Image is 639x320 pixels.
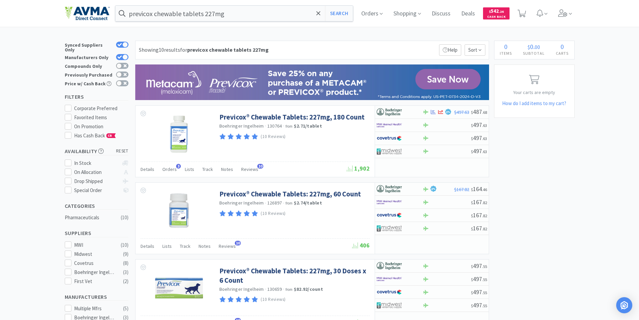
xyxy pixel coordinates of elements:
a: Previcox® Chewable Tablets: 227mg, 60 Count [219,189,361,198]
span: 130764 [267,123,282,129]
img: 730db3968b864e76bcafd0174db25112_22.png [377,261,402,271]
span: % [433,187,435,190]
div: In Stock [74,159,119,167]
span: $ [471,123,473,128]
span: 167 [471,224,487,232]
span: . 55 [482,290,487,295]
span: $ [471,277,473,282]
span: · [265,123,266,129]
span: Track [180,243,191,249]
img: f6b2451649754179b5b4e0c70c3f7cb0_2.png [377,120,402,130]
span: $ [489,9,491,14]
span: 0 [561,42,564,51]
span: Lists [162,243,172,249]
span: $ [471,303,473,308]
span: $ [471,213,473,218]
span: 2 [431,187,435,191]
h5: Manufacturers [65,293,128,301]
span: · [283,123,284,129]
span: reset [116,148,128,155]
span: . 63 [482,149,487,154]
div: Open Intercom Messenger [616,297,632,313]
span: 1,902 [347,165,370,172]
span: Cash Back [487,15,505,19]
span: 497 [471,275,487,283]
div: Special Order [74,186,119,194]
span: 497 [471,288,487,296]
div: Manufacturers Only [65,54,113,60]
span: · [265,200,266,206]
div: ( 10 ) [121,214,128,222]
span: Orders [162,166,177,172]
button: Search [325,6,353,21]
div: Compounds Only [65,63,113,68]
div: Corporate Preferred [74,104,128,112]
span: 3 [176,164,181,169]
h4: Items [494,50,518,56]
div: Drop Shipped [74,177,119,185]
div: . [518,43,550,50]
span: Details [141,243,154,249]
span: Has Cash Back [74,132,116,139]
img: 730db3968b864e76bcafd0174db25112_22.png [377,107,402,117]
span: 00 [535,44,540,50]
span: 167 [471,211,487,219]
p: (10 Reviews) [261,210,286,217]
span: . 63 [482,123,487,128]
span: Reviews [219,243,236,249]
a: Previcox® Chewable Tablets: 227mg, 30 Doses x 6 Count [219,266,368,285]
img: 77fca1acd8b6420a9015268ca798ef17_1.png [377,287,402,297]
div: Boehringer Ingelheim [74,268,116,276]
span: . 26 [499,9,504,14]
h4: Subtotal [518,50,550,56]
img: 77fca1acd8b6420a9015268ca798ef17_1.png [377,133,402,143]
img: f6b2451649754179b5b4e0c70c3f7cb0_2.png [377,197,402,207]
span: . 82 [482,226,487,231]
div: ( 9 ) [123,250,128,258]
span: 497 [471,301,487,309]
span: . 82 [482,213,487,218]
span: $ [471,149,473,154]
span: Lists [185,166,194,172]
strong: previcox chewable tablets 227mg [187,46,269,53]
img: f6b2451649754179b5b4e0c70c3f7cb0_2.png [377,274,402,284]
span: . 55 [482,264,487,269]
span: from [285,124,293,129]
p: Your carts are empty [494,89,574,96]
h4: Carts [550,50,574,56]
a: Boehringer Ingelheim [219,286,264,292]
span: · [283,200,284,206]
img: e4e33dab9f054f5782a47901c742baa9_102.png [65,6,110,20]
div: Favorited Items [74,113,128,122]
span: $ [471,200,473,205]
input: Search by item, sku, manufacturer, ingredient, size... [115,6,353,21]
span: 130659 [267,286,282,292]
span: 164 [471,185,487,193]
span: 10 [235,241,241,245]
span: Sort [465,44,485,56]
span: 487 [471,108,487,116]
strong: $82.92 / count [294,286,323,292]
h5: Filters [65,93,128,101]
div: MWI [74,241,116,249]
span: 0 [504,42,508,51]
span: for [180,46,269,53]
h5: How do I add items to my cart? [494,99,574,107]
div: ( 10 ) [121,241,128,249]
img: f644fc49048f48919a3af4adbf764872_355588.png [152,266,206,310]
img: 77fca1acd8b6420a9015268ca798ef17_1.png [377,210,402,220]
div: ( 2 ) [123,277,128,285]
div: ( 3 ) [123,268,128,276]
span: CB [107,134,113,138]
span: 10 [257,164,263,169]
div: Covetrus [74,259,116,267]
span: Notes [221,166,233,172]
span: 126897 [267,200,282,206]
img: 4dd14cff54a648ac9e977f0c5da9bc2e_5.png [377,146,402,156]
span: $167.82 [454,186,469,192]
a: Boehringer Ingelheim [219,123,264,129]
p: (10 Reviews) [261,296,286,303]
img: 27664d08216a423da05d348c4f898930_355583.png [152,112,206,156]
span: . 63 [482,136,487,141]
span: $ [528,44,530,50]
